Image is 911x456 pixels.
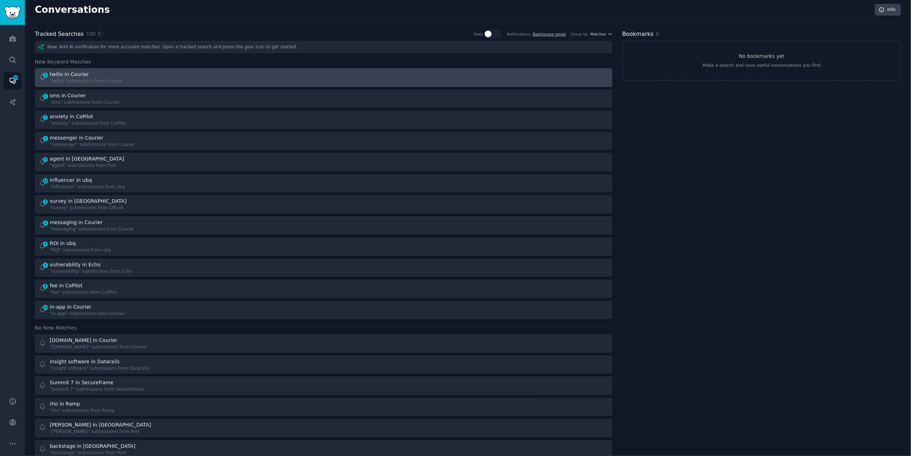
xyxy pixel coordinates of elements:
a: Dailytoyour email [533,32,566,36]
div: influencer in ubq [50,177,92,184]
div: "[DOMAIN_NAME]" submissions from Courier [50,344,147,351]
a: rho in Ramp"rho" submissions from Ramp [35,398,612,417]
h2: Conversations [35,4,110,16]
a: Summit 7 in Secureframe"Summit 7" submissions from Secureframe [35,376,612,395]
div: backstage in [GEOGRAPHIC_DATA] [50,443,135,450]
h3: No bookmarks yet [739,53,784,60]
div: "[PERSON_NAME]" submissions from Port [50,429,152,435]
a: 1sms in Courier"sms" submissions from Courier [35,89,612,108]
div: "anxiety" submissions from CoPilot [50,120,126,127]
div: Make a search and save useful conversations you find [703,63,821,69]
h2: Tracked Searches [35,30,84,39]
a: Info [875,4,901,16]
a: 5messaging in Courier"messaging" submissions from Courier [35,216,612,235]
div: Group by [571,32,588,37]
div: fee in CoPilot [50,282,82,289]
div: ROI in ubq [50,240,76,247]
span: 8 [42,284,49,289]
div: New: Add AI verification for more accurate matches. Open a tracked search and press the gear icon... [35,41,612,53]
span: Matches [590,32,606,37]
span: 1 [42,115,49,120]
div: insight software in Datarails [50,358,119,365]
div: [DOMAIN_NAME] in Courier [50,337,117,344]
a: 1twilio in Courier"twilio" submissions from Courier [35,68,612,87]
span: 2 [42,199,49,204]
div: "survey" submissions from Offcall [50,205,128,211]
a: insight software in Datarails"insight software" submissions from Datarails [35,355,612,374]
div: anxiety in CoPilot [50,113,93,120]
img: GummySearch logo [4,6,21,19]
span: 4 [42,241,49,246]
a: 5agent in [GEOGRAPHIC_DATA]"agent" submissions from Port [35,153,612,172]
div: "insight software" submissions from Datarails [50,365,149,372]
a: 2survey in [GEOGRAPHIC_DATA]"survey" submissions from Offcall [35,195,612,214]
div: survey in [GEOGRAPHIC_DATA] [50,197,127,205]
span: 4 [42,263,49,268]
div: "agent" submissions from Port [50,163,125,169]
div: "in-app" submissions from Courier [50,311,124,317]
span: 1 [42,94,49,99]
a: 4ROI in ubq"ROI" submissions from ubq [35,237,612,256]
div: twilio in Courier [50,71,89,78]
span: 13 [42,305,49,310]
a: No bookmarks yetMake a search and save useful conversations you find [622,41,901,81]
a: [PERSON_NAME] in [GEOGRAPHIC_DATA]"[PERSON_NAME]" submissions from Port [35,419,612,438]
div: rho in Ramp [50,400,80,408]
div: Notifications [507,32,530,37]
div: "fee" submissions from CoPilot [50,289,117,296]
div: "sms" submissions from Courier [50,99,119,106]
div: sms in Courier [50,92,86,99]
div: "influencer" submissions from ubq [50,184,125,190]
div: vulnerability in Echo [50,261,101,268]
div: "twilio" submissions from Courier [50,78,122,85]
h2: Bookmarks [622,30,654,39]
a: 13in-app in Courier"in-app" submissions from Courier [35,301,612,320]
div: in-app in Courier [50,303,91,311]
span: No New Matches [35,324,76,332]
a: 1anxiety in CoPilot"anxiety" submissions from CoPilot [35,110,612,129]
div: agent in [GEOGRAPHIC_DATA] [50,155,124,163]
span: 5 [42,221,49,226]
div: messaging in Courier [50,219,103,226]
a: 4vulnerability in Echo"vulnerability" submissions from Echo [35,259,612,277]
span: 1 [42,72,49,77]
a: 1messenger in Courier"messenger" submissions from Courier [35,132,612,151]
div: "messaging" submissions from Courier [50,226,134,233]
div: [PERSON_NAME] in [GEOGRAPHIC_DATA] [50,421,151,429]
span: New Keyword Matches [35,58,91,66]
span: 14 [42,178,49,183]
div: messenger in Courier [50,134,103,142]
div: "messenger" submissions from Courier [50,142,135,148]
div: "vulnerability" submissions from Echo [50,268,133,275]
span: 0 [656,31,659,37]
span: 100 [86,30,96,38]
div: Summit 7 in Secureframe [50,379,113,386]
a: 8fee in CoPilot"fee" submissions from CoPilot [35,279,612,298]
a: 59 [4,72,21,89]
span: 59 [12,75,19,80]
a: [DOMAIN_NAME] in Courier"[DOMAIN_NAME]" submissions from Courier [35,334,612,353]
span: 5 [42,157,49,162]
a: 14influencer in ubq"influencer" submissions from ubq [35,174,612,193]
div: "rho" submissions from Ramp [50,408,114,414]
span: 1 [42,136,49,141]
div: "Summit 7" submissions from Secureframe [50,386,144,393]
div: Stats [473,32,483,37]
button: Matches [590,32,612,37]
div: "ROI" submissions from ubq [50,247,111,254]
